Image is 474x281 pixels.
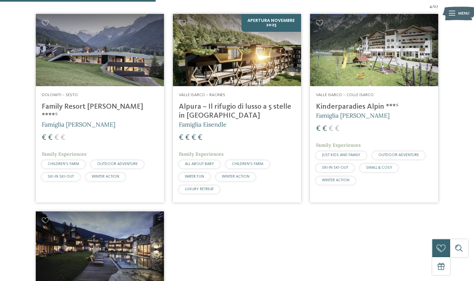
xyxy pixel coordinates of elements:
span: Family Experiences [42,151,86,157]
span: 4 [429,4,432,10]
span: OUTDOOR ADVENTURE [378,153,419,157]
span: JUST KIDS AND FAMILY [322,153,360,157]
span: WATER FUN [185,175,204,179]
a: Cercate un hotel per famiglie? Qui troverete solo i migliori! Dolomiti – Sesto Family Resort [PER... [36,14,164,202]
img: Family Resort Rainer ****ˢ [36,14,164,86]
span: LUXURY RETREAT [185,187,214,191]
span: € [179,134,184,142]
span: € [42,134,46,142]
h4: Alpura – Il rifugio di lusso a 5 stelle in [GEOGRAPHIC_DATA] [179,102,295,120]
span: WINTER ACTION [222,175,249,179]
span: WINTER ACTION [322,178,349,182]
span: € [335,125,340,133]
span: CHILDREN’S FARM [48,162,79,166]
span: Famiglia [PERSON_NAME] [316,112,390,119]
img: Kinderparadies Alpin ***ˢ [310,14,438,86]
span: € [316,125,321,133]
img: Cercate un hotel per famiglie? Qui troverete solo i migliori! [173,14,301,86]
span: € [329,125,333,133]
span: € [48,134,53,142]
span: 27 [434,4,438,10]
span: CHILDREN’S FARM [232,162,263,166]
a: Cercate un hotel per famiglie? Qui troverete solo i migliori! Apertura novembre 2025 Valle Isarco... [173,14,301,202]
span: OUTDOOR ADVENTURE [97,162,138,166]
span: / [432,4,434,10]
span: SKI-IN SKI-OUT [322,166,348,170]
span: WINTER ACTION [92,175,119,179]
h4: Family Resort [PERSON_NAME] ****ˢ [42,102,158,120]
span: € [322,125,327,133]
span: SMALL & COSY [366,166,392,170]
span: Valle Isarco – Racines [179,93,225,97]
span: € [185,134,190,142]
span: Famiglia Eisendle [179,121,227,128]
span: Valle Isarco – Colle Isarco [316,93,374,97]
span: Famiglia [PERSON_NAME] [42,121,115,128]
span: Family Experiences [179,151,224,157]
span: Family Experiences [316,142,361,148]
span: € [61,134,65,142]
h4: Kinderparadies Alpin ***ˢ [316,102,432,111]
span: € [54,134,59,142]
span: Dolomiti – Sesto [42,93,78,97]
a: Cercate un hotel per famiglie? Qui troverete solo i migliori! Valle Isarco – Colle Isarco Kinderp... [310,14,438,202]
span: ALL ABOUT BABY [185,162,214,166]
span: SKI-IN SKI-OUT [48,175,74,179]
span: € [198,134,202,142]
span: € [191,134,196,142]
